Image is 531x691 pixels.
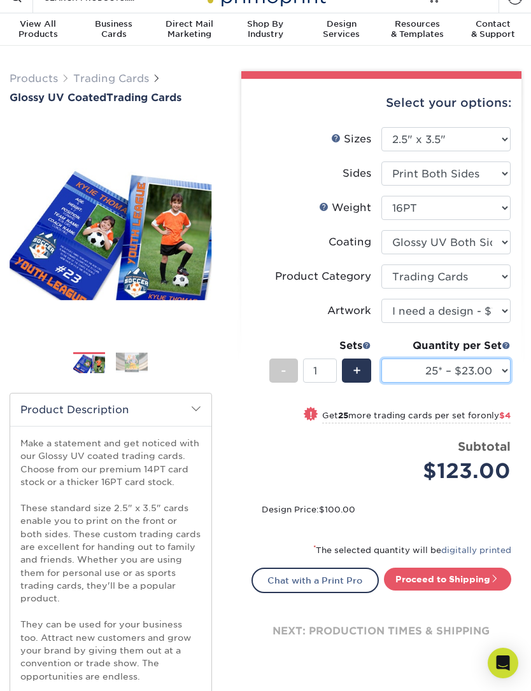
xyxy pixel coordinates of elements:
div: Artwork [327,303,371,318]
small: Design Price: [262,505,355,514]
strong: Subtotal [458,439,511,453]
span: $4 [499,411,511,420]
div: Sizes [331,132,371,147]
h1: Trading Cards [10,92,212,104]
a: DesignServices [304,13,379,47]
div: Weight [319,200,371,216]
a: Trading Cards [73,72,149,85]
a: Direct MailMarketing [152,13,227,47]
div: Product Category [275,269,371,284]
div: Select your options: [251,79,512,127]
img: Trading Cards 01 [73,352,105,374]
span: Direct Mail [152,19,227,29]
a: Products [10,72,58,85]
small: Get more trading cards per set for [322,411,511,423]
span: Contact [455,19,531,29]
img: Trading Cards 02 [116,353,148,373]
span: Shop By [227,19,303,29]
span: Resources [379,19,455,29]
a: Contact& Support [455,13,531,47]
a: Proceed to Shipping [384,568,511,591]
h2: Product Description [10,393,211,426]
div: Industry [227,19,303,39]
div: Services [304,19,379,39]
a: digitally printed [441,545,511,555]
div: next: production times & shipping [251,593,512,669]
img: Glossy UV Coated 01 [10,161,212,301]
span: + [353,361,361,380]
div: Sides [343,166,371,181]
div: $123.00 [391,456,511,486]
div: Marketing [152,19,227,39]
div: Coating [329,235,371,250]
iframe: Google Customer Reviews [3,652,108,687]
span: ! [309,409,313,422]
span: only [481,411,511,420]
div: Quantity per Set [381,338,511,353]
span: Design [304,19,379,29]
span: Business [76,19,152,29]
span: - [281,361,287,380]
div: & Templates [379,19,455,39]
div: Sets [269,338,371,353]
div: Open Intercom Messenger [488,648,518,678]
div: Cards [76,19,152,39]
strong: 25 [338,411,348,420]
p: Make a statement and get noticed with our Glossy UV coated trading cards. Choose from our premium... [20,437,201,683]
span: $100.00 [319,505,355,514]
a: Resources& Templates [379,13,455,47]
small: The selected quantity will be [313,545,511,555]
a: Shop ByIndustry [227,13,303,47]
a: Chat with a Print Pro [251,568,379,593]
div: & Support [455,19,531,39]
span: Glossy UV Coated [10,92,106,104]
a: BusinessCards [76,13,152,47]
a: Glossy UV CoatedTrading Cards [10,92,212,104]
